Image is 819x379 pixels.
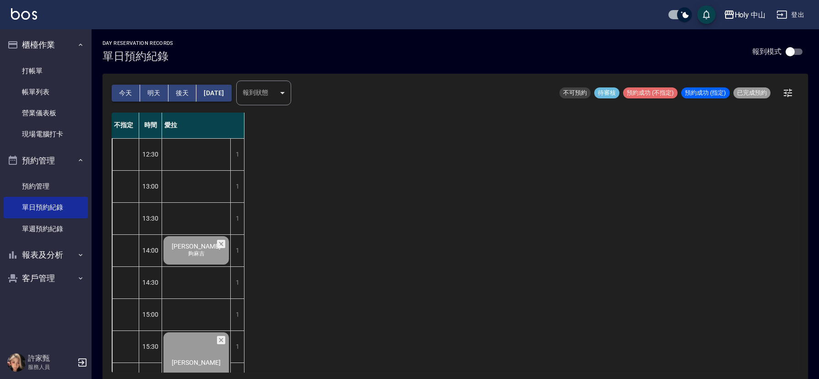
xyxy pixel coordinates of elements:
button: 客戶管理 [4,266,88,290]
div: 1 [230,299,244,330]
div: 14:30 [139,266,162,298]
a: 單日預約紀錄 [4,197,88,218]
div: 愛拉 [162,113,244,138]
img: Logo [11,8,37,20]
a: 現場電腦打卡 [4,124,88,145]
button: save [697,5,716,24]
button: 報表及分析 [4,243,88,267]
div: 14:00 [139,234,162,266]
a: 帳單列表 [4,81,88,103]
div: 12:30 [139,138,162,170]
div: 1 [230,171,244,202]
button: 明天 [140,85,168,102]
div: 15:30 [139,330,162,363]
span: 預約成功 (不指定) [623,89,678,97]
div: 不指定 [112,113,139,138]
p: 服務人員 [28,363,75,371]
div: 1 [230,139,244,170]
button: [DATE] [196,85,231,102]
span: 預約成功 (指定) [681,89,730,97]
a: 打帳單 [4,60,88,81]
button: 登出 [773,6,808,23]
span: 不可預約 [559,89,591,97]
h5: 許家甄 [28,354,75,363]
button: 今天 [112,85,140,102]
div: 時間 [139,113,162,138]
button: Holy 中山 [720,5,770,24]
h3: 單日預約紀錄 [103,50,174,63]
button: 後天 [168,85,197,102]
div: 15:00 [139,298,162,330]
div: 1 [230,235,244,266]
div: 13:30 [139,202,162,234]
h2: day Reservation records [103,40,174,46]
div: 1 [230,331,244,363]
div: 1 [230,203,244,234]
div: Holy 中山 [735,9,766,21]
a: 預約管理 [4,176,88,197]
p: 報到模式 [752,47,781,56]
div: 1 [230,267,244,298]
a: 營業儀表板 [4,103,88,124]
span: 待審核 [594,89,619,97]
img: Person [7,353,26,372]
button: 預約管理 [4,149,88,173]
span: [PERSON_NAME] [170,359,222,366]
div: 13:00 [139,170,162,202]
span: 已完成預約 [733,89,770,97]
span: [PERSON_NAME] [170,243,222,250]
button: 櫃檯作業 [4,33,88,57]
a: 單週預約紀錄 [4,218,88,239]
span: 夠麻吉 [186,250,206,258]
